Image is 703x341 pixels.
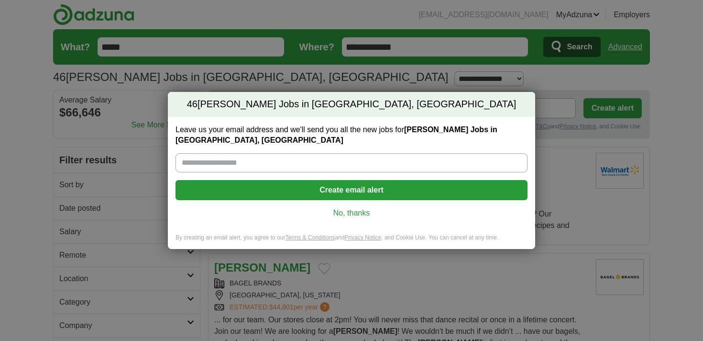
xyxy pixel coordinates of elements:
label: Leave us your email address and we'll send you all the new jobs for [176,125,527,146]
span: 46 [187,98,198,111]
button: Create email alert [176,180,527,200]
strong: [PERSON_NAME] Jobs in [GEOGRAPHIC_DATA], [GEOGRAPHIC_DATA] [176,125,497,144]
a: Terms & Conditions [285,234,335,241]
div: By creating an email alert, you agree to our and , and Cookie Use. You can cancel at any time. [168,234,535,250]
a: Privacy Notice [345,234,382,241]
a: No, thanks [183,208,520,218]
h2: [PERSON_NAME] Jobs in [GEOGRAPHIC_DATA], [GEOGRAPHIC_DATA] [168,92,535,117]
